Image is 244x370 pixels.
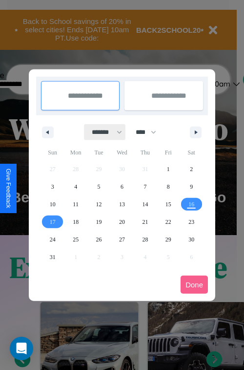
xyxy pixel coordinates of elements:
[157,178,180,196] button: 8
[41,196,64,213] button: 10
[110,145,133,160] span: Wed
[134,213,157,231] button: 21
[180,213,203,231] button: 23
[157,231,180,248] button: 29
[134,145,157,160] span: Thu
[87,178,110,196] button: 5
[157,213,180,231] button: 22
[180,231,203,248] button: 30
[190,160,193,178] span: 2
[110,196,133,213] button: 13
[64,213,87,231] button: 18
[119,213,125,231] span: 20
[142,231,148,248] span: 28
[110,178,133,196] button: 6
[87,213,110,231] button: 19
[50,231,56,248] span: 24
[73,196,79,213] span: 11
[143,178,146,196] span: 7
[96,231,102,248] span: 26
[5,169,12,208] div: Give Feedback
[64,145,87,160] span: Mon
[41,231,64,248] button: 24
[41,178,64,196] button: 3
[73,213,79,231] span: 18
[98,178,101,196] span: 5
[73,231,79,248] span: 25
[142,196,148,213] span: 14
[10,337,33,360] div: Open Intercom Messenger
[142,213,148,231] span: 21
[50,196,56,213] span: 10
[167,160,170,178] span: 1
[157,145,180,160] span: Fri
[50,213,56,231] span: 17
[96,196,102,213] span: 12
[87,145,110,160] span: Tue
[50,248,56,266] span: 31
[41,213,64,231] button: 17
[165,213,171,231] span: 22
[87,231,110,248] button: 26
[157,196,180,213] button: 15
[119,196,125,213] span: 13
[165,231,171,248] span: 29
[134,178,157,196] button: 7
[64,196,87,213] button: 11
[190,178,193,196] span: 9
[188,213,194,231] span: 23
[110,213,133,231] button: 20
[64,231,87,248] button: 25
[96,213,102,231] span: 19
[181,276,208,294] button: Done
[165,196,171,213] span: 15
[87,196,110,213] button: 12
[180,160,203,178] button: 2
[134,231,157,248] button: 28
[41,248,64,266] button: 31
[157,160,180,178] button: 1
[180,145,203,160] span: Sat
[110,231,133,248] button: 27
[64,178,87,196] button: 4
[41,145,64,160] span: Sun
[74,178,77,196] span: 4
[134,196,157,213] button: 14
[180,196,203,213] button: 16
[180,178,203,196] button: 9
[119,231,125,248] span: 27
[188,196,194,213] span: 16
[167,178,170,196] span: 8
[121,178,123,196] span: 6
[51,178,54,196] span: 3
[188,231,194,248] span: 30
